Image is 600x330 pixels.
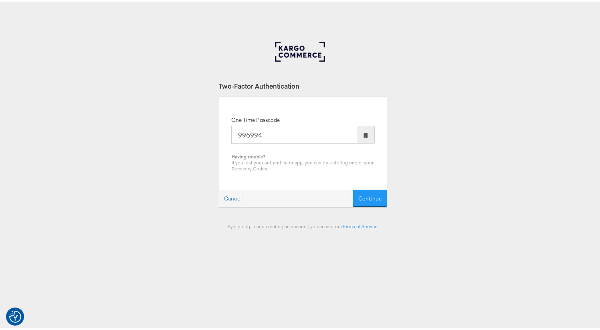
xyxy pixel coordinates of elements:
[353,188,387,206] button: Continue
[231,115,280,122] label: One Time Passcode
[231,124,357,142] input: Enter the code
[9,309,21,321] button: Consent Preferences
[219,222,387,228] div: By signing in and creating an account, you accept our .
[9,309,21,321] img: Revisit consent button
[342,222,378,228] a: Terms of Service
[219,188,246,206] a: Cancel
[232,158,374,170] span: If you lost your authenticator app, you can try entering one of your Recovery Codes
[219,80,387,89] div: Two-Factor Authentication
[232,152,265,158] b: Having trouble?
